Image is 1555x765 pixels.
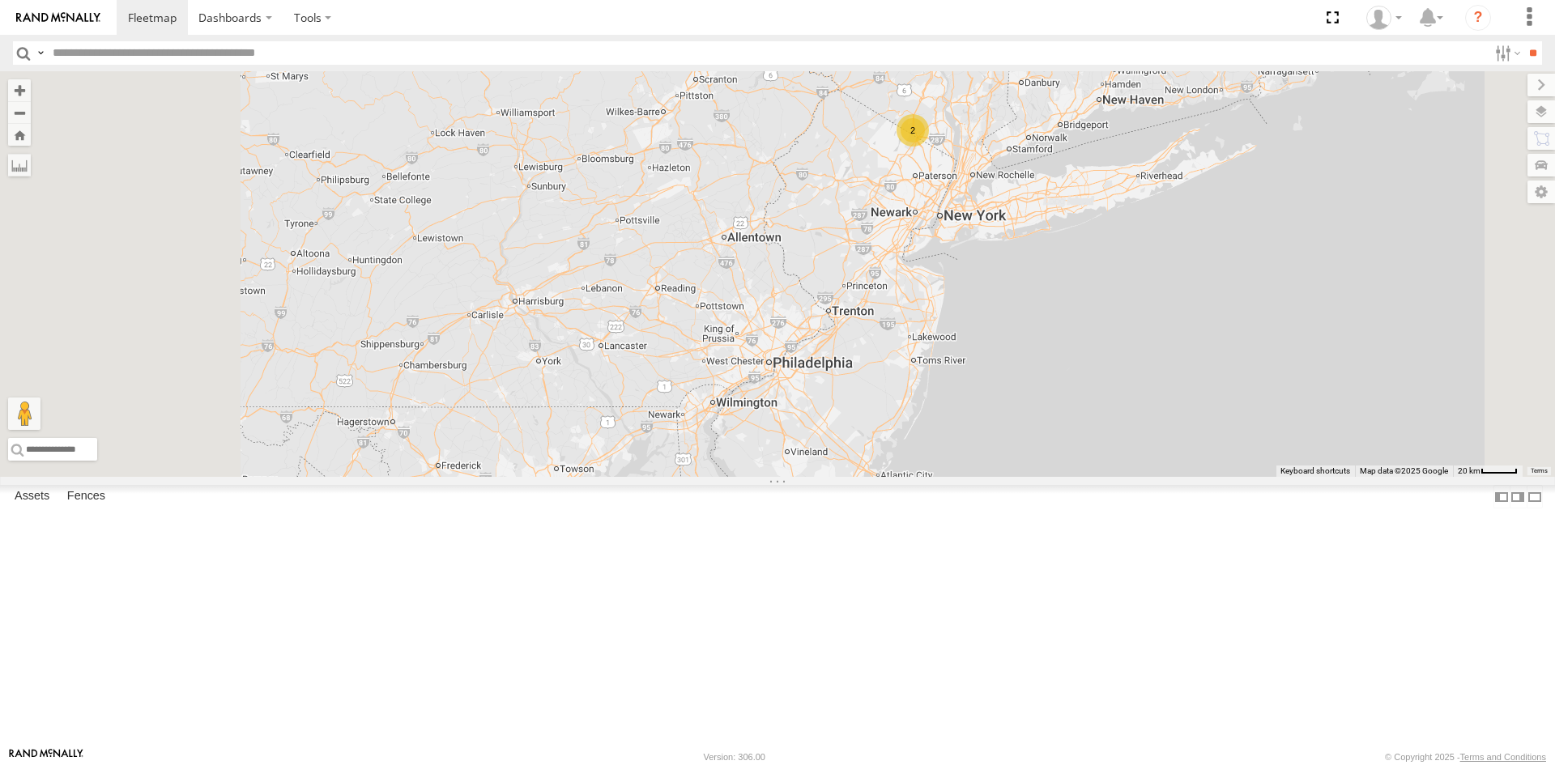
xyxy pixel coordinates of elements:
button: Zoom in [8,79,31,101]
a: Terms and Conditions [1460,752,1546,762]
span: Map data ©2025 Google [1360,466,1448,475]
label: Search Query [34,41,47,65]
a: Visit our Website [9,749,83,765]
label: Assets [6,486,58,508]
label: Hide Summary Table [1527,485,1543,508]
label: Search Filter Options [1489,41,1523,65]
button: Zoom Home [8,124,31,146]
div: Version: 306.00 [704,752,765,762]
a: Terms (opens in new tab) [1531,468,1548,474]
span: 20 km [1458,466,1480,475]
button: Zoom out [8,101,31,124]
label: Dock Summary Table to the Left [1493,485,1510,508]
button: Keyboard shortcuts [1280,465,1350,477]
button: Drag Pegman onto the map to open Street View [8,397,40,430]
label: Dock Summary Table to the Right [1510,485,1526,508]
button: Map Scale: 20 km per 42 pixels [1453,465,1523,477]
label: Fences [59,486,113,508]
div: 2 [897,114,929,147]
i: ? [1465,5,1491,31]
label: Map Settings [1527,181,1555,203]
img: rand-logo.svg [16,12,100,23]
label: Measure [8,154,31,176]
div: Sardor Khadjimedov [1361,6,1408,30]
div: © Copyright 2025 - [1385,752,1546,762]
